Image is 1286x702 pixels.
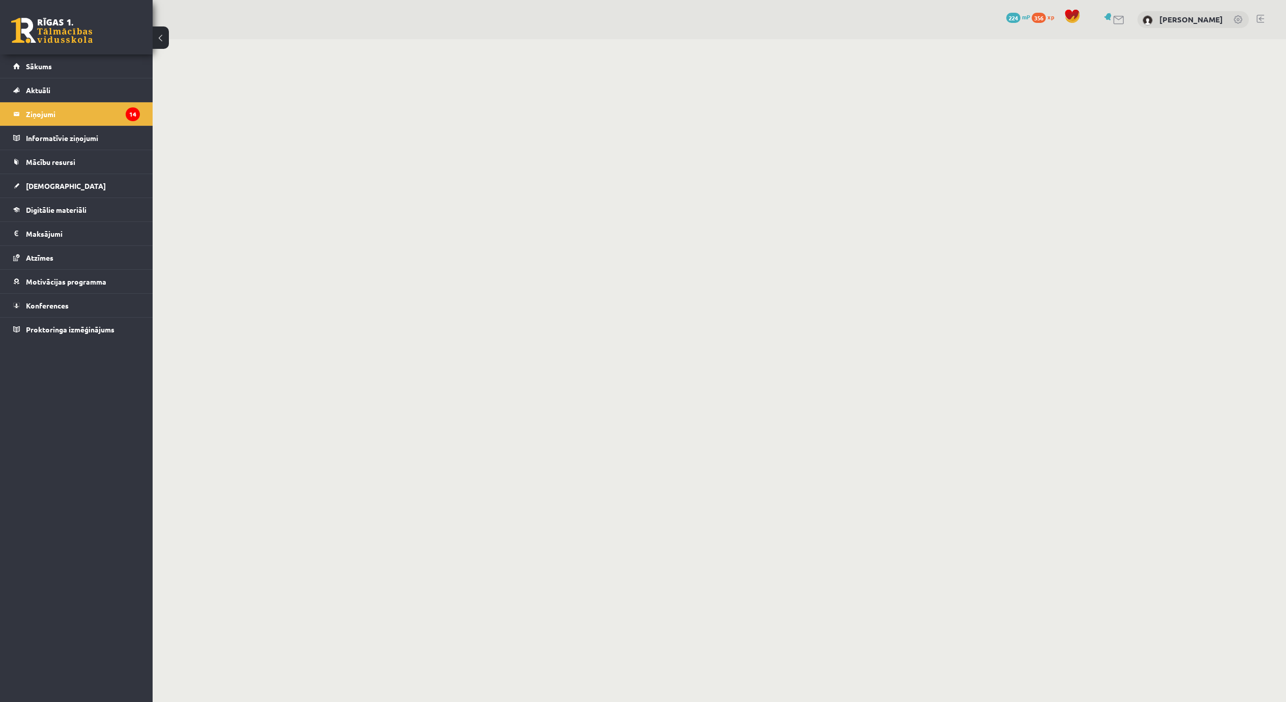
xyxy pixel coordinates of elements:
span: Digitālie materiāli [26,205,86,214]
a: 224 mP [1006,13,1030,21]
a: [PERSON_NAME] [1159,14,1223,24]
a: Sākums [13,54,140,78]
img: Aleksandrs Vagalis [1143,15,1153,25]
span: Proktoringa izmēģinājums [26,325,114,334]
span: [DEMOGRAPHIC_DATA] [26,181,106,190]
span: Konferences [26,301,69,310]
span: Atzīmes [26,253,53,262]
legend: Maksājumi [26,222,140,245]
a: Informatīvie ziņojumi [13,126,140,150]
a: Rīgas 1. Tālmācības vidusskola [11,18,93,43]
span: Aktuāli [26,86,50,95]
a: Aktuāli [13,78,140,102]
a: Atzīmes [13,246,140,269]
span: xp [1047,13,1054,21]
a: Mācību resursi [13,150,140,174]
a: Proktoringa izmēģinājums [13,318,140,341]
legend: Informatīvie ziņojumi [26,126,140,150]
span: Motivācijas programma [26,277,106,286]
legend: Ziņojumi [26,102,140,126]
a: Maksājumi [13,222,140,245]
a: Konferences [13,294,140,317]
span: 356 [1032,13,1046,23]
span: 224 [1006,13,1020,23]
span: mP [1022,13,1030,21]
i: 14 [126,107,140,121]
a: 356 xp [1032,13,1059,21]
a: Motivācijas programma [13,270,140,293]
span: Mācību resursi [26,157,75,166]
span: Sākums [26,62,52,71]
a: Ziņojumi14 [13,102,140,126]
a: Digitālie materiāli [13,198,140,221]
a: [DEMOGRAPHIC_DATA] [13,174,140,198]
